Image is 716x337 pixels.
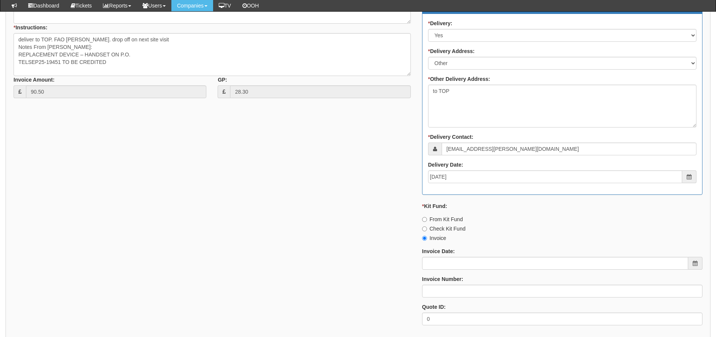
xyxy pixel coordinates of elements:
[428,75,490,83] label: Other Delivery Address:
[428,47,475,55] label: Delivery Address:
[14,76,54,83] label: Invoice Amount:
[14,24,47,31] label: Instructions:
[422,234,446,242] label: Invoice
[422,275,463,283] label: Invoice Number:
[422,236,427,241] input: Invoice
[422,217,427,222] input: From Kit Fund
[422,247,455,255] label: Invoice Date:
[428,85,696,128] textarea: to TOP
[422,216,463,223] label: From Kit Fund
[428,161,463,168] label: Delivery Date:
[14,33,411,76] textarea: deliver to TOP. FAO [PERSON_NAME]. drop off on next site visit Notes From [PERSON_NAME]: REPLACEM...
[422,225,466,232] label: Check Kit Fund
[422,202,447,210] label: Kit Fund:
[218,76,227,83] label: GP:
[422,226,427,231] input: Check Kit Fund
[428,133,474,141] label: Delivery Contact:
[428,20,453,27] label: Delivery:
[422,303,446,311] label: Quote ID:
